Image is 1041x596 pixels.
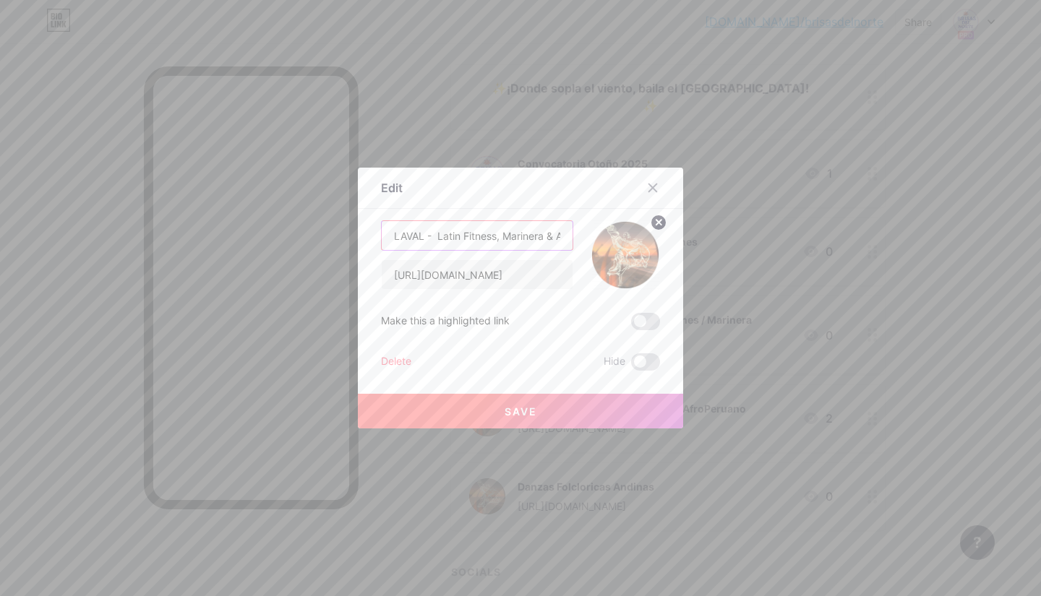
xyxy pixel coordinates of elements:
[591,220,660,290] img: link_thumbnail
[381,179,403,196] div: Edit
[381,353,411,371] div: Delete
[604,353,625,371] span: Hide
[382,221,573,250] input: Title
[505,405,537,418] span: Save
[381,313,510,330] div: Make this a highlighted link
[382,260,573,289] input: URL
[358,394,683,428] button: Save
